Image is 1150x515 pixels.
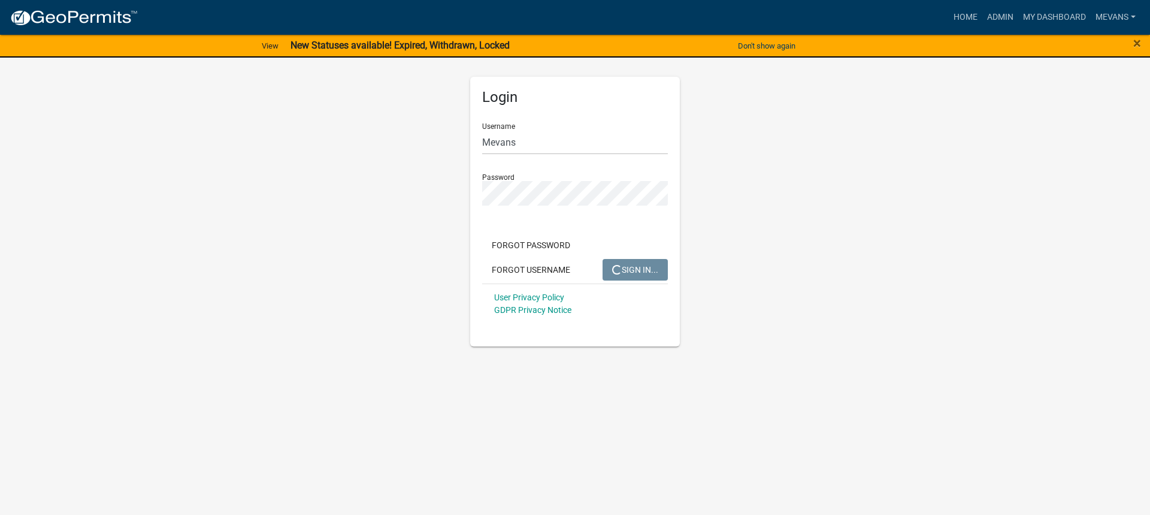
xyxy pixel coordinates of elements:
span: SIGN IN... [612,264,658,274]
button: Don't show again [733,36,800,56]
button: Close [1133,36,1141,50]
button: Forgot Password [482,234,580,256]
a: User Privacy Policy [494,293,564,302]
a: Mevans [1091,6,1140,29]
h5: Login [482,89,668,106]
a: Admin [982,6,1018,29]
button: Forgot Username [482,259,580,281]
a: My Dashboard [1018,6,1091,29]
a: View [257,36,283,56]
button: SIGN IN... [603,259,668,281]
span: × [1133,35,1141,52]
a: GDPR Privacy Notice [494,305,571,315]
strong: New Statuses available! Expired, Withdrawn, Locked [290,40,510,51]
a: Home [949,6,982,29]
